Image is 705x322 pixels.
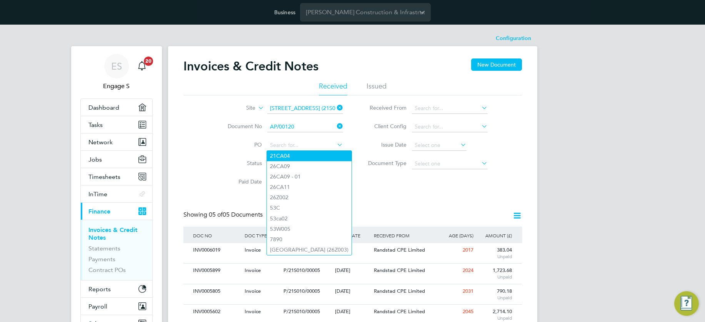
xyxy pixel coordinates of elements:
div: DOC NO [191,227,243,244]
a: Invoices & Credit Notes [88,226,137,241]
span: P/21S010/00005 [283,308,320,315]
input: Search for... [267,103,343,114]
input: Select one [412,158,488,169]
div: [DATE] [333,264,372,278]
span: Tasks [88,121,103,128]
li: Configuration [496,31,531,46]
div: AGE (DAYS) [437,227,475,244]
button: InTime [81,185,152,202]
label: Document Type [362,160,407,167]
div: DOC TYPE [243,227,282,244]
span: 2017 [463,247,473,253]
div: 383.04 [475,243,514,263]
div: Showing [183,211,264,219]
a: Payments [88,255,115,263]
li: 21CA04 [267,151,352,161]
div: INV0005899 [191,264,243,278]
input: Search for... [412,103,488,114]
h2: Invoices & Credit Notes [183,58,318,74]
span: Unpaid [477,254,512,260]
span: Finance [88,208,110,215]
span: 05 Documents [209,211,263,219]
div: Finance [81,220,152,280]
div: 1,723.68 [475,264,514,284]
input: Select one [412,140,467,151]
span: InTime [88,190,107,198]
label: Document No [218,123,262,130]
button: Network [81,133,152,150]
li: 53W005 [267,224,352,234]
li: 7890 [267,234,352,245]
span: 2045 [463,308,473,315]
span: 20 [144,57,153,66]
span: Unpaid [477,295,512,301]
a: Contract POs [88,266,126,274]
div: RECEIVED FROM [372,227,437,244]
li: 26CA11 [267,182,352,192]
label: Client Config [362,123,407,130]
span: Jobs [88,156,102,163]
a: Dashboard [81,99,152,116]
a: 20 [134,54,150,78]
span: 2031 [463,288,473,294]
span: ES [111,61,122,71]
button: Reports [81,280,152,297]
label: Site [211,104,255,112]
div: ISSUE DATE [333,227,372,244]
li: 26CA09 - 01 [267,172,352,182]
div: [DATE] [333,243,372,257]
span: Timesheets [88,173,120,180]
span: P/21S010/00005 [283,267,320,274]
span: Randstad CPE Limited [374,267,425,274]
span: Randstad CPE Limited [374,247,425,253]
div: 790.18 [475,284,514,304]
button: Payroll [81,298,152,315]
span: Invoice [245,267,261,274]
label: PO [218,141,262,148]
span: Reports [88,285,111,293]
span: Payroll [88,303,107,310]
div: INV0005602 [191,305,243,319]
span: Invoice [245,308,261,315]
input: Search for... [412,122,488,132]
div: INV0005805 [191,284,243,299]
a: Statements [88,245,120,252]
label: Paid Date [218,178,262,185]
label: Status [218,160,262,167]
input: Search for... [267,122,343,132]
li: Received [319,82,347,95]
span: Dashboard [88,104,119,111]
label: Business [274,9,295,16]
span: Invoice [245,288,261,294]
span: Unpaid [477,315,512,321]
a: Tasks [81,116,152,133]
li: [GEOGRAPHIC_DATA] (26Z003) [267,245,352,255]
li: 53C [267,203,352,213]
span: Unpaid [477,274,512,280]
input: Search for... [267,140,343,151]
span: 05 of [209,211,223,219]
span: Randstad CPE Limited [374,288,425,294]
span: Engage S [80,82,153,91]
span: Network [88,138,113,146]
li: 53ca02 [267,214,352,224]
span: Invoice [245,247,261,253]
div: [DATE] [333,284,372,299]
button: Engage Resource Center [674,291,699,316]
button: Finance [81,203,152,220]
li: 26CA09 [267,161,352,172]
button: Jobs [81,151,152,168]
span: P/21S010/00005 [283,288,320,294]
span: 2024 [463,267,473,274]
label: Received From [362,104,407,111]
li: 26Z002 [267,192,352,203]
label: Issue Date [362,141,407,148]
button: New Document [471,58,522,71]
button: Timesheets [81,168,152,185]
a: ESEngage S [80,54,153,91]
div: AMOUNT (£) [475,227,514,244]
div: [DATE] [333,305,372,319]
li: Issued [367,82,387,95]
div: INV0006019 [191,243,243,257]
span: Randstad CPE Limited [374,308,425,315]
